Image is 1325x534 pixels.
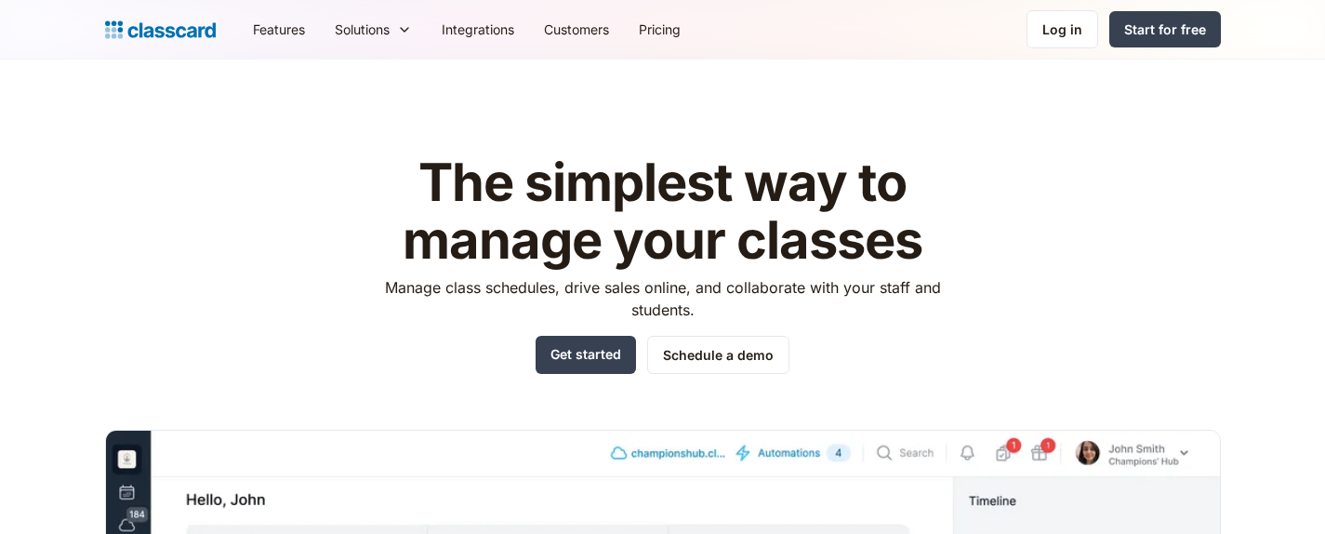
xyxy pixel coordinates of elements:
[647,336,789,374] a: Schedule a demo
[367,154,958,269] h1: The simplest way to manage your classes
[1109,11,1221,47] a: Start for free
[1124,20,1206,39] div: Start for free
[105,17,216,43] a: Logo
[427,8,529,50] a: Integrations
[238,8,320,50] a: Features
[624,8,696,50] a: Pricing
[1027,10,1098,48] a: Log in
[536,336,636,374] a: Get started
[320,8,427,50] div: Solutions
[529,8,624,50] a: Customers
[367,276,958,321] p: Manage class schedules, drive sales online, and collaborate with your staff and students.
[335,20,390,39] div: Solutions
[1042,20,1082,39] div: Log in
